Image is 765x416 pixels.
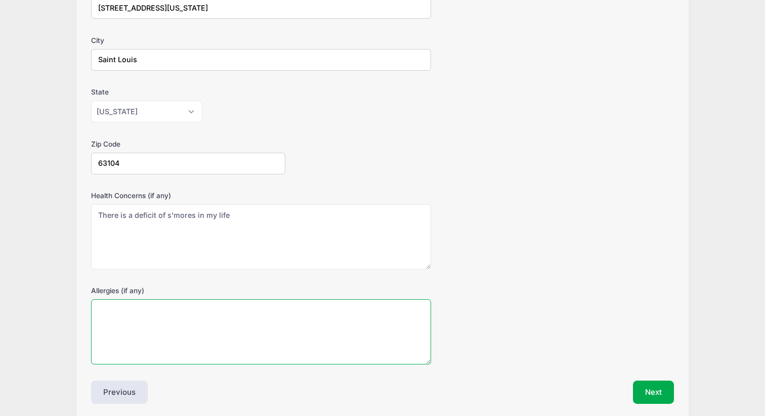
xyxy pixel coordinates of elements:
[91,87,285,97] label: State
[633,381,674,404] button: Next
[91,191,285,201] label: Health Concerns (if any)
[91,139,285,149] label: Zip Code
[91,381,148,404] button: Previous
[91,153,285,174] input: xxxxx
[91,286,285,296] label: Allergies (if any)
[91,35,285,45] label: City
